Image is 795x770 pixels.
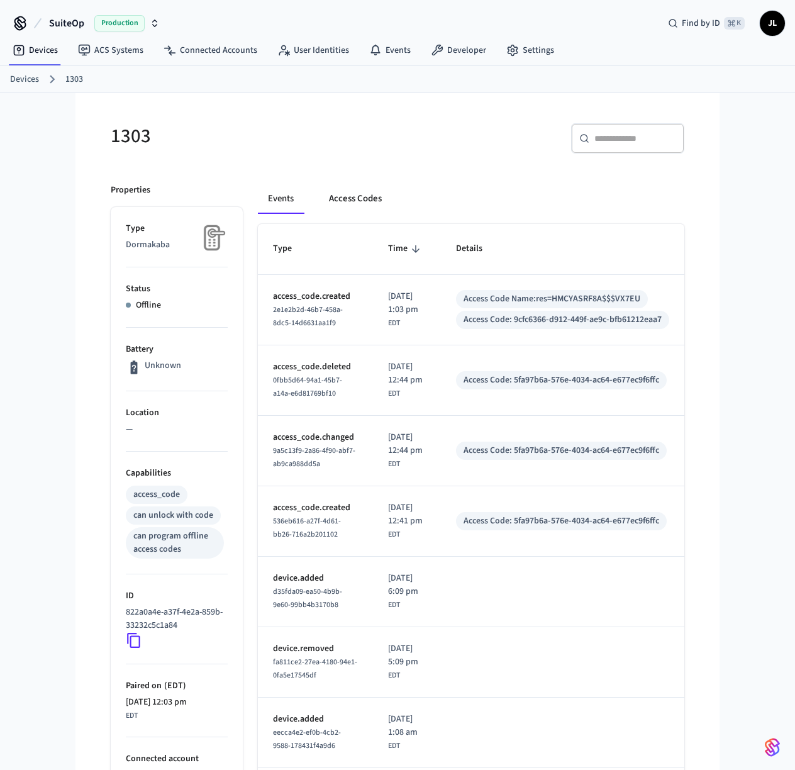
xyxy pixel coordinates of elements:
span: Type [273,239,308,259]
p: access_code.deleted [273,360,358,374]
p: Connected account [126,752,228,766]
span: Production [94,15,145,31]
button: Access Codes [319,184,392,214]
span: EDT [388,670,400,681]
div: Access Code: 9cfc6366-d912-449f-ae9c-bfb61212eaa7 [464,313,662,326]
span: EDT [388,600,400,611]
span: Details [456,239,499,259]
span: Find by ID [682,17,720,30]
span: EDT [388,459,400,470]
p: Unknown [145,359,181,372]
span: EDT [388,740,400,752]
div: America/New_York [388,431,426,470]
div: Access Code: 5fa97b6a-576e-4034-ac64-e677ec9f6ffc [464,444,659,457]
p: — [126,423,228,436]
div: Access Code: 5fa97b6a-576e-4034-ac64-e677ec9f6ffc [464,515,659,528]
a: Devices [10,73,39,86]
p: Offline [136,299,161,312]
div: can unlock with code [133,509,213,522]
span: JL [761,12,784,35]
img: Placeholder Lock Image [196,222,228,254]
a: User Identities [267,39,359,62]
p: access_code.changed [273,431,358,444]
button: JL [760,11,785,36]
span: EDT [388,318,400,329]
span: 9a5c13f9-2a86-4f90-abf7-ab9ca988dd5a [273,445,355,469]
span: EDT [388,529,400,540]
a: 1303 [65,73,83,86]
a: Developer [421,39,496,62]
span: [DATE] 5:09 pm [388,642,426,669]
p: Capabilities [126,467,228,480]
span: d35fda09-ea50-4b9b-9e60-99bb4b3170b8 [273,586,342,610]
div: America/New_York [126,696,187,722]
div: access_code [133,488,180,501]
h5: 1303 [111,123,390,149]
div: America/New_York [388,713,426,752]
p: Status [126,282,228,296]
p: access_code.created [273,501,358,515]
span: 0fbb5d64-94a1-45b7-a14a-e6d81769bf10 [273,375,342,399]
span: 2e1e2b2d-46b7-458a-8dc5-14d6631aa1f9 [273,304,343,328]
span: EDT [126,710,138,722]
span: eecca4e2-ef0b-4cb2-9588-178431f4a9d6 [273,727,341,751]
p: Battery [126,343,228,356]
div: Access Code Name: res=HMCYASRF8A$$$VX7EU [464,293,640,306]
a: ACS Systems [68,39,153,62]
span: [DATE] 12:44 pm [388,431,426,457]
span: [DATE] 6:09 pm [388,572,426,598]
a: Devices [3,39,68,62]
p: device.added [273,572,358,585]
div: Find by ID⌘ K [658,12,755,35]
p: 822a0a4e-a37f-4e2a-859b-33232c5c1a84 [126,606,223,632]
span: ( EDT ) [162,679,186,692]
div: Access Code: 5fa97b6a-576e-4034-ac64-e677ec9f6ffc [464,374,659,387]
span: EDT [388,388,400,399]
p: Paired on [126,679,228,693]
span: [DATE] 1:08 am [388,713,426,739]
a: Events [359,39,421,62]
p: Properties [111,184,150,197]
div: America/New_York [388,290,426,329]
p: ID [126,589,228,603]
span: Time [388,239,424,259]
p: access_code.created [273,290,358,303]
span: [DATE] 12:44 pm [388,360,426,387]
span: SuiteOp [49,16,84,31]
span: fa811ce2-27ea-4180-94e1-0fa5e17545df [273,657,357,681]
p: Type [126,222,228,235]
p: device.added [273,713,358,726]
button: Events [258,184,304,214]
div: ant example [258,184,684,214]
span: [DATE] 12:41 pm [388,501,426,528]
div: America/New_York [388,360,426,399]
a: Connected Accounts [153,39,267,62]
div: America/New_York [388,642,426,681]
span: 536eb616-a27f-4d61-bb26-716a2b201102 [273,516,341,540]
span: ⌘ K [724,17,745,30]
span: [DATE] 1:03 pm [388,290,426,316]
p: device.removed [273,642,358,656]
span: [DATE] 12:03 pm [126,696,187,709]
p: Dormakaba [126,238,228,252]
div: can program offline access codes [133,530,216,556]
p: Location [126,406,228,420]
div: America/New_York [388,572,426,611]
a: Settings [496,39,564,62]
div: America/New_York [388,501,426,540]
img: SeamLogoGradient.69752ec5.svg [765,737,780,757]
